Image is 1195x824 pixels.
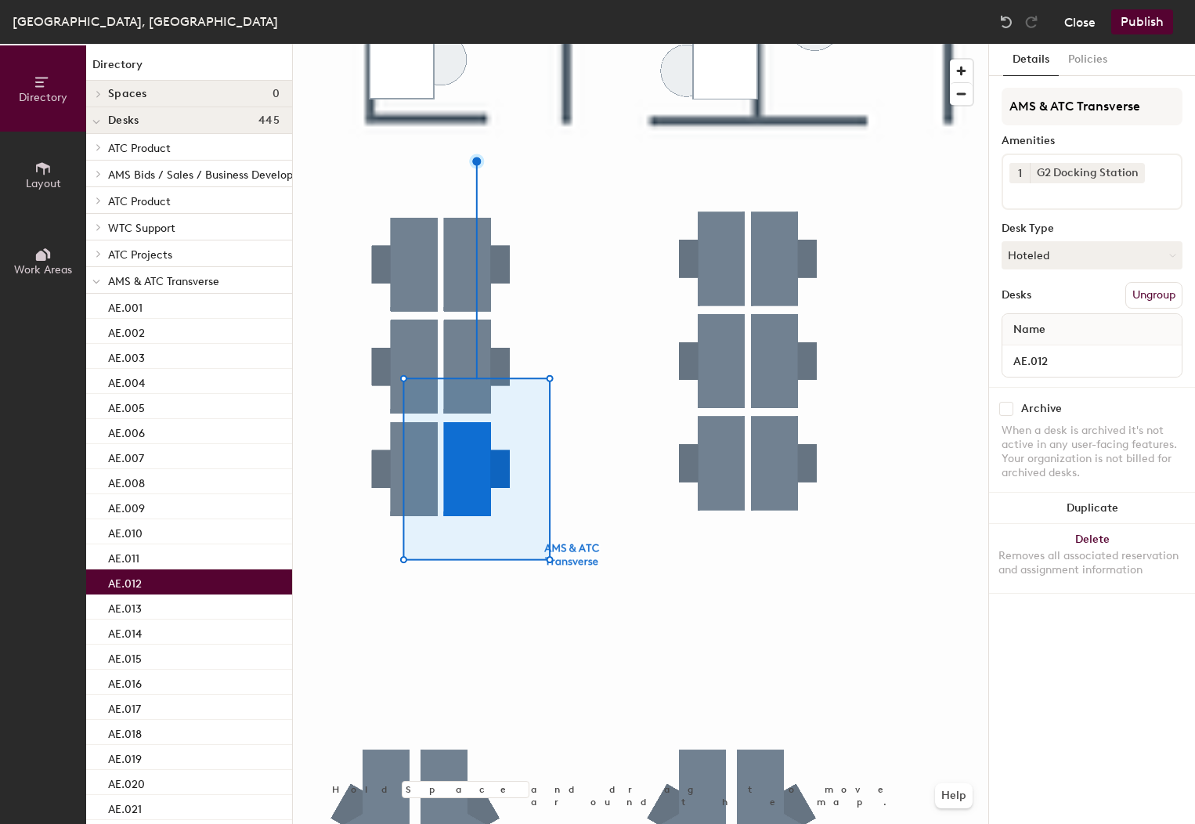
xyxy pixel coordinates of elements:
button: Help [935,783,973,808]
p: AE.017 [108,698,141,716]
p: AE.018 [108,723,142,741]
div: Desks [1002,289,1031,302]
p: AE.020 [108,773,145,791]
span: Desks [108,114,139,127]
span: WTC Support [108,222,175,235]
span: Spaces [108,88,147,100]
input: Unnamed desk [1005,350,1179,372]
span: AMS Bids / Sales / Business Development [108,168,320,182]
span: AMS & ATC Transverse [108,275,219,288]
div: Removes all associated reservation and assignment information [998,549,1186,577]
div: Amenities [1002,135,1182,147]
button: Ungroup [1125,282,1182,309]
button: Publish [1111,9,1173,34]
p: AE.015 [108,648,142,666]
span: ATC Projects [108,248,172,262]
p: AE.004 [108,372,145,390]
span: 1 [1018,165,1022,182]
p: AE.021 [108,798,142,816]
button: DeleteRemoves all associated reservation and assignment information [989,524,1195,593]
p: AE.007 [108,447,144,465]
span: Work Areas [14,263,72,276]
p: AE.019 [108,748,142,766]
div: Desk Type [1002,222,1182,235]
button: Close [1064,9,1096,34]
span: Directory [19,91,67,104]
p: AE.001 [108,297,143,315]
span: 445 [258,114,280,127]
p: AE.002 [108,322,145,340]
div: Archive [1021,403,1062,415]
button: Policies [1059,44,1117,76]
button: Duplicate [989,493,1195,524]
span: ATC Product [108,195,171,208]
button: Hoteled [1002,241,1182,269]
p: AE.010 [108,522,143,540]
div: G2 Docking Station [1030,163,1145,183]
h1: Directory [86,56,292,81]
div: [GEOGRAPHIC_DATA], [GEOGRAPHIC_DATA] [13,12,278,31]
button: Details [1003,44,1059,76]
p: AE.006 [108,422,145,440]
img: Undo [998,14,1014,30]
span: ATC Product [108,142,171,155]
p: AE.008 [108,472,145,490]
span: Layout [26,177,61,190]
p: AE.005 [108,397,145,415]
span: Name [1005,316,1053,344]
button: 1 [1009,163,1030,183]
p: AE.003 [108,347,145,365]
div: When a desk is archived it's not active in any user-facing features. Your organization is not bil... [1002,424,1182,480]
p: AE.012 [108,573,142,591]
p: AE.009 [108,497,145,515]
p: AE.016 [108,673,142,691]
img: Redo [1024,14,1039,30]
p: AE.014 [108,623,142,641]
p: AE.011 [108,548,139,566]
span: 0 [273,88,280,100]
p: AE.013 [108,598,142,616]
